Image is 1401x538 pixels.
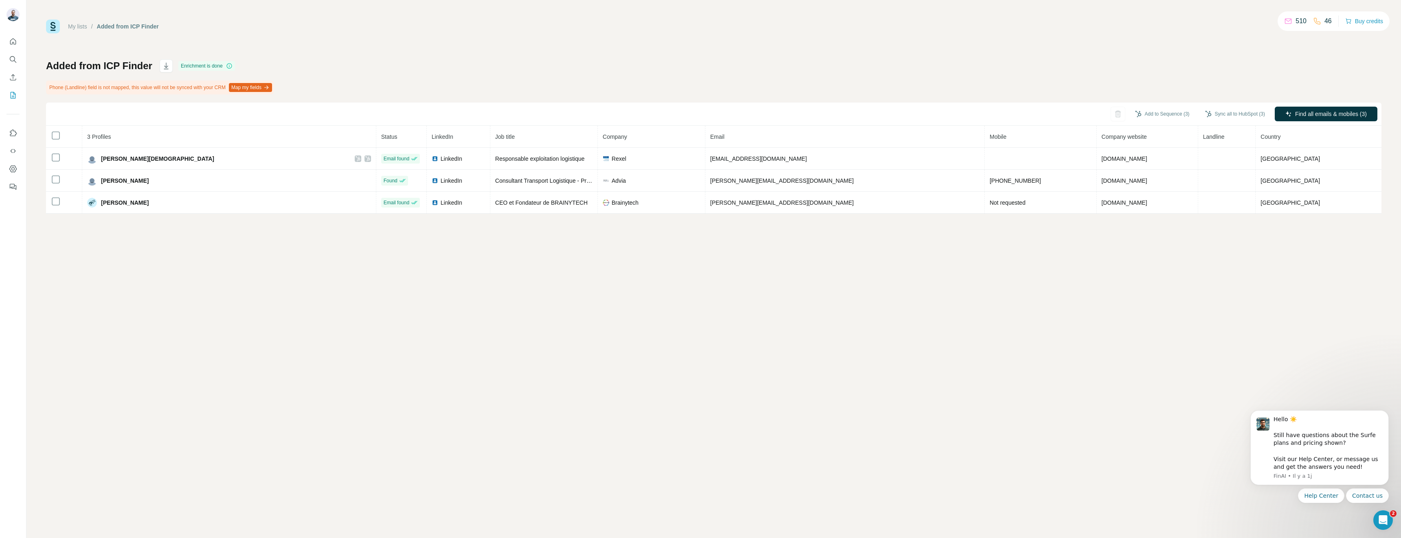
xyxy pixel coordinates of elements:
[7,162,20,176] button: Dashboard
[46,81,274,94] div: Phone (Landline) field is not mapped, this value will not be synced with your CRM
[229,83,272,92] button: Map my fields
[1390,510,1397,517] span: 2
[7,8,20,21] img: Avatar
[46,20,60,33] img: Surfe Logo
[1203,133,1225,140] span: Landline
[1102,155,1147,162] span: [DOMAIN_NAME]
[432,177,438,184] img: LinkedIn logo
[441,155,462,163] span: LinkedIn
[1129,108,1195,120] button: Add to Sequence (3)
[1260,199,1320,206] span: [GEOGRAPHIC_DATA]
[1275,107,1377,121] button: Find all emails & mobiles (3)
[7,70,20,85] button: Enrich CSV
[603,133,627,140] span: Company
[21,21,92,28] div: Domaine: [DOMAIN_NAME]
[710,177,854,184] span: [PERSON_NAME][EMAIL_ADDRESS][DOMAIN_NAME]
[432,155,438,162] img: LinkedIn logo
[1260,155,1320,162] span: [GEOGRAPHIC_DATA]
[432,133,453,140] span: LinkedIn
[603,177,609,184] img: company-logo
[990,177,1041,184] span: [PHONE_NUMBER]
[1199,108,1271,120] button: Sync all to HubSpot (3)
[92,47,99,54] img: tab_keywords_by_traffic_grey.svg
[101,199,149,207] span: [PERSON_NAME]
[42,48,63,53] div: Domaine
[1238,400,1401,534] iframe: Intercom notifications message
[603,199,609,206] img: company-logo
[710,133,725,140] span: Email
[495,133,515,140] span: Job title
[1324,16,1332,26] p: 46
[1373,510,1393,530] iframe: Intercom live chat
[441,177,462,185] span: LinkedIn
[87,133,111,140] span: 3 Profiles
[87,154,97,164] img: Avatar
[13,13,20,20] img: logo_orange.svg
[381,133,397,140] span: Status
[33,47,40,54] img: tab_domain_overview_orange.svg
[495,155,584,162] span: Responsable exploitation logistique
[1260,133,1280,140] span: Country
[23,13,40,20] div: v 4.0.25
[178,61,235,71] div: Enrichment is done
[495,177,632,184] span: Consultant Transport Logistique - Président Fondateur
[7,52,20,67] button: Search
[46,59,152,72] h1: Added from ICP Finder
[1345,15,1383,27] button: Buy credits
[91,22,93,31] li: /
[384,199,409,206] span: Email found
[384,177,397,184] span: Found
[68,23,87,30] a: My lists
[7,179,20,194] button: Feedback
[7,144,20,158] button: Use Surfe API
[7,34,20,49] button: Quick start
[1260,177,1320,184] span: [GEOGRAPHIC_DATA]
[432,199,438,206] img: LinkedIn logo
[495,199,588,206] span: CEO et Fondateur de BRAINYTECH
[441,199,462,207] span: LinkedIn
[1296,16,1307,26] p: 510
[990,199,1025,206] span: Not requested
[384,155,409,162] span: Email found
[87,198,97,208] img: Avatar
[7,88,20,103] button: My lists
[1102,133,1147,140] span: Company website
[710,199,854,206] span: [PERSON_NAME][EMAIL_ADDRESS][DOMAIN_NAME]
[612,177,626,185] span: Advia
[101,155,214,163] span: [PERSON_NAME][DEMOGRAPHIC_DATA]
[612,199,639,207] span: Brainytech
[612,155,626,163] span: Rexel
[7,126,20,140] button: Use Surfe on LinkedIn
[1295,110,1367,118] span: Find all emails & mobiles (3)
[101,48,125,53] div: Mots-clés
[990,133,1006,140] span: Mobile
[710,155,807,162] span: [EMAIL_ADDRESS][DOMAIN_NAME]
[1102,177,1147,184] span: [DOMAIN_NAME]
[603,155,609,162] img: company-logo
[13,21,20,28] img: website_grey.svg
[87,176,97,186] img: Avatar
[97,22,159,31] div: Added from ICP Finder
[1102,199,1147,206] span: [DOMAIN_NAME]
[101,177,149,185] span: [PERSON_NAME]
